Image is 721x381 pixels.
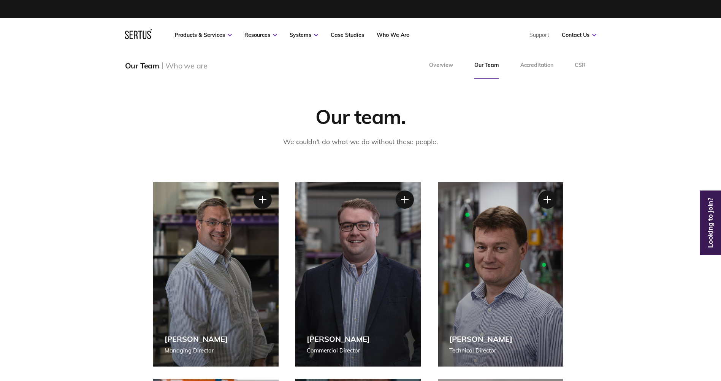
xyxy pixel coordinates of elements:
[449,334,512,344] div: [PERSON_NAME]
[510,52,564,79] a: Accreditation
[377,32,409,38] a: Who We Are
[307,334,370,344] div: [PERSON_NAME]
[290,32,318,38] a: Systems
[562,32,596,38] a: Contact Us
[307,346,370,355] div: Commercial Director
[564,52,596,79] a: CSR
[449,346,512,355] div: Technical Director
[418,52,464,79] a: Overview
[331,32,364,38] a: Case Studies
[125,61,159,70] div: Our Team
[315,104,406,129] div: Our team.
[165,61,208,70] div: Who we are
[702,220,719,226] a: Looking to join?
[529,32,549,38] a: Support
[244,32,277,38] a: Resources
[165,346,228,355] div: Managing Director
[165,334,228,344] div: [PERSON_NAME]
[175,32,232,38] a: Products & Services
[283,137,438,148] p: We couldn't do what we do without these people.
